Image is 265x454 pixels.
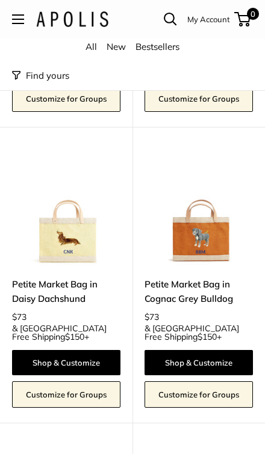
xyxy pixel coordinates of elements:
[12,67,69,84] button: Filter collection
[145,381,253,408] a: Customize for Groups
[12,14,24,24] button: Open menu
[164,13,177,26] a: Open search
[145,85,253,112] a: Customize for Groups
[145,324,253,341] span: & [GEOGRAPHIC_DATA] Free Shipping +
[145,311,159,322] span: $73
[145,350,253,375] a: Shop & Customize
[145,157,253,265] a: Petite Market Bag in Cognac Grey BulldogPetite Market Bag in Cognac Grey Bulldog
[107,41,126,52] a: New
[235,12,251,26] a: 0
[12,324,120,341] span: & [GEOGRAPHIC_DATA] Free Shipping +
[12,350,120,375] a: Shop & Customize
[12,311,26,322] span: $73
[12,85,120,112] a: Customize for Groups
[247,8,259,20] span: 0
[86,41,97,52] a: All
[198,331,217,342] span: $150
[12,157,120,265] a: Petite Market Bag in Daisy Dachshunddescription_The artist's desk in Ventura CA
[145,157,253,265] img: Petite Market Bag in Cognac Grey Bulldog
[12,277,120,305] a: Petite Market Bag in Daisy Dachshund
[12,381,120,408] a: Customize for Groups
[12,157,120,265] img: Petite Market Bag in Daisy Dachshund
[187,12,230,26] a: My Account
[145,277,253,305] a: Petite Market Bag in Cognac Grey Bulldog
[36,11,108,27] img: Apolis
[65,331,84,342] span: $150
[136,41,179,52] a: Bestsellers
